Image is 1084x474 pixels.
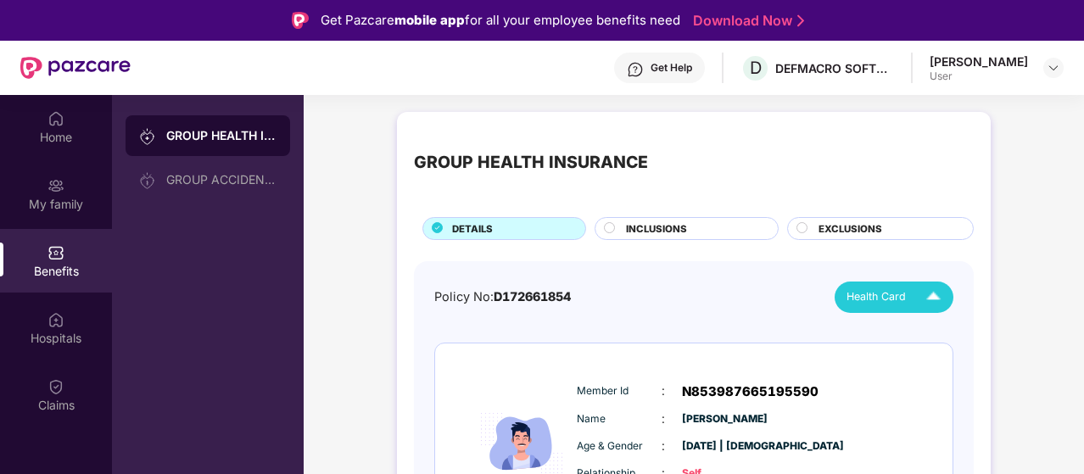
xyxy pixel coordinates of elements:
[166,127,277,144] div: GROUP HEALTH INSURANCE
[166,173,277,187] div: GROUP ACCIDENTAL INSURANCE
[434,287,571,307] div: Policy No:
[47,177,64,194] img: svg+xml;base64,PHN2ZyB3aWR0aD0iMjAiIGhlaWdodD0iMjAiIHZpZXdCb3g9IjAgMCAyMCAyMCIgZmlsbD0ibm9uZSIgeG...
[819,221,882,237] span: EXCLUSIONS
[292,12,309,29] img: Logo
[919,282,948,312] img: Icuh8uwCUCF+XjCZyLQsAKiDCM9HiE6CMYmKQaPGkZKaA32CAAACiQcFBJY0IsAAAAASUVORK5CYII=
[494,289,571,304] span: D172661854
[139,172,156,189] img: svg+xml;base64,PHN2ZyB3aWR0aD0iMjAiIGhlaWdodD0iMjAiIHZpZXdCb3g9IjAgMCAyMCAyMCIgZmlsbD0ibm9uZSIgeG...
[930,53,1028,70] div: [PERSON_NAME]
[682,411,767,427] span: [PERSON_NAME]
[577,438,662,454] span: Age & Gender
[139,128,156,145] img: svg+xml;base64,PHN2ZyB3aWR0aD0iMjAiIGhlaWdodD0iMjAiIHZpZXdCb3g9IjAgMCAyMCAyMCIgZmlsbD0ibm9uZSIgeG...
[1047,61,1060,75] img: svg+xml;base64,PHN2ZyBpZD0iRHJvcGRvd24tMzJ4MzIiIHhtbG5zPSJodHRwOi8vd3d3LnczLm9yZy8yMDAwL3N2ZyIgd2...
[577,411,662,427] span: Name
[452,221,493,237] span: DETAILS
[627,61,644,78] img: svg+xml;base64,PHN2ZyBpZD0iSGVscC0zMngzMiIgeG1sbnM9Imh0dHA6Ly93d3cudzMub3JnLzIwMDAvc3ZnIiB3aWR0aD...
[626,221,687,237] span: INCLUSIONS
[651,61,692,75] div: Get Help
[662,410,665,428] span: :
[47,311,64,328] img: svg+xml;base64,PHN2ZyBpZD0iSG9zcGl0YWxzIiB4bWxucz0iaHR0cDovL3d3dy53My5vcmcvMjAwMC9zdmciIHdpZHRoPS...
[775,60,894,76] div: DEFMACRO SOFTWARE PRIVATE LIMITED
[47,378,64,395] img: svg+xml;base64,PHN2ZyBpZD0iQ2xhaW0iIHhtbG5zPSJodHRwOi8vd3d3LnczLm9yZy8yMDAwL3N2ZyIgd2lkdGg9IjIwIi...
[47,244,64,261] img: svg+xml;base64,PHN2ZyBpZD0iQmVuZWZpdHMiIHhtbG5zPSJodHRwOi8vd3d3LnczLm9yZy8yMDAwL3N2ZyIgd2lkdGg9Ij...
[577,383,662,399] span: Member Id
[394,12,465,28] strong: mobile app
[750,58,762,78] span: D
[662,437,665,455] span: :
[682,382,819,402] span: N853987665195590
[847,288,906,305] span: Health Card
[693,12,799,30] a: Download Now
[662,382,665,400] span: :
[321,10,680,31] div: Get Pazcare for all your employee benefits need
[930,70,1028,83] div: User
[835,282,953,313] button: Health Card
[682,438,767,454] span: [DATE] | [DEMOGRAPHIC_DATA]
[20,57,131,79] img: New Pazcare Logo
[47,110,64,127] img: svg+xml;base64,PHN2ZyBpZD0iSG9tZSIgeG1sbnM9Imh0dHA6Ly93d3cudzMub3JnLzIwMDAvc3ZnIiB3aWR0aD0iMjAiIG...
[797,12,804,30] img: Stroke
[414,149,648,176] div: GROUP HEALTH INSURANCE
